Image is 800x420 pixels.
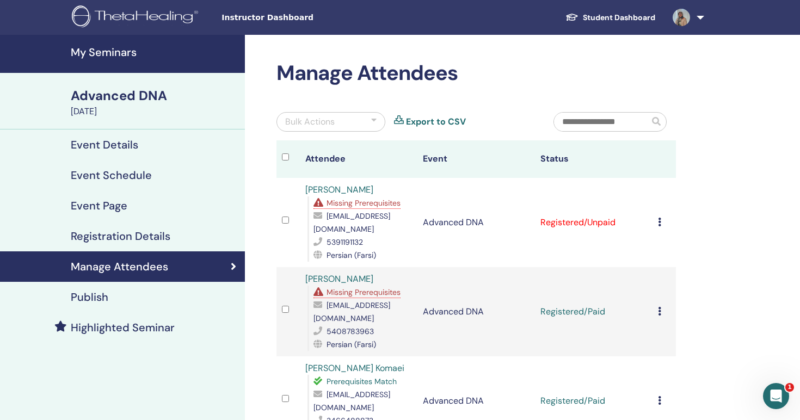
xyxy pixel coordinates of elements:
td: Advanced DNA [417,178,535,267]
span: [EMAIL_ADDRESS][DOMAIN_NAME] [313,390,390,412]
span: Persian (Farsi) [327,250,376,260]
h4: Event Schedule [71,169,152,182]
h4: My Seminars [71,46,238,59]
img: default.jpg [673,9,690,26]
h4: Publish [71,291,108,304]
h4: Event Details [71,138,138,151]
a: [PERSON_NAME] Komaei [305,362,404,374]
span: Missing Prerequisites [327,287,401,297]
th: Event [417,140,535,178]
span: 1 [785,383,794,392]
th: Status [535,140,653,178]
h2: Manage Attendees [276,61,676,86]
h4: Highlighted Seminar [71,321,175,334]
h4: Registration Details [71,230,170,243]
span: 5408783963 [327,326,374,336]
a: [PERSON_NAME] [305,184,373,195]
span: [EMAIL_ADDRESS][DOMAIN_NAME] [313,300,390,323]
img: graduation-cap-white.svg [565,13,579,22]
span: Persian (Farsi) [327,339,376,349]
div: Advanced DNA [71,87,238,105]
a: [PERSON_NAME] [305,273,373,285]
iframe: Intercom live chat [763,383,789,409]
span: Instructor Dashboard [221,12,385,23]
img: logo.png [72,5,202,30]
span: Prerequisites Match [327,376,397,386]
a: Export to CSV [406,115,466,128]
div: [DATE] [71,105,238,118]
h4: Manage Attendees [71,260,168,273]
h4: Event Page [71,199,127,212]
span: [EMAIL_ADDRESS][DOMAIN_NAME] [313,211,390,234]
td: Advanced DNA [417,267,535,356]
span: 5391191132 [327,237,363,247]
a: Student Dashboard [557,8,664,28]
th: Attendee [300,140,417,178]
span: Missing Prerequisites [327,198,401,208]
div: Bulk Actions [285,115,335,128]
a: Advanced DNA[DATE] [64,87,245,118]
